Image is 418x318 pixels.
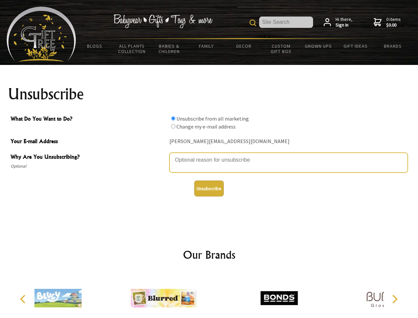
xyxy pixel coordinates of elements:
[300,39,337,53] a: Grown Ups
[7,7,76,62] img: Babyware - Gifts - Toys and more...
[11,153,166,162] span: Why Are You Unsubscribing?
[374,39,412,53] a: Brands
[169,136,408,147] div: [PERSON_NAME][EMAIL_ADDRESS][DOMAIN_NAME]
[13,247,405,263] h2: Our Brands
[188,39,225,53] a: Family
[151,39,188,58] a: Babies & Children
[225,39,262,53] a: Decor
[171,124,175,129] input: What Do You Want to Do?
[11,137,166,147] span: Your E-mail Address
[171,116,175,121] input: What Do You Want to Do?
[337,39,374,53] a: Gift Ideas
[176,115,249,122] label: Unsubscribe from all marketing
[11,162,166,170] span: Optional
[374,17,401,28] a: 0 items$0.00
[194,181,224,196] button: Unsubscribe
[76,39,114,53] a: BLOGS
[259,17,313,28] input: Site Search
[114,39,151,58] a: All Plants Collection
[176,123,236,130] label: Change my e-mail address
[17,292,31,306] button: Previous
[250,20,256,26] img: product search
[336,17,352,28] span: Hi there,
[336,22,352,28] strong: Sign in
[387,292,402,306] button: Next
[386,22,401,28] strong: $0.00
[11,115,166,124] span: What Do You Want to Do?
[262,39,300,58] a: Custom Gift Box
[113,14,212,28] img: Babywear - Gifts - Toys & more
[324,17,352,28] a: Hi there,Sign in
[8,86,410,102] h1: Unsubscribe
[169,153,408,173] textarea: Why Are You Unsubscribing?
[386,16,401,28] span: 0 items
